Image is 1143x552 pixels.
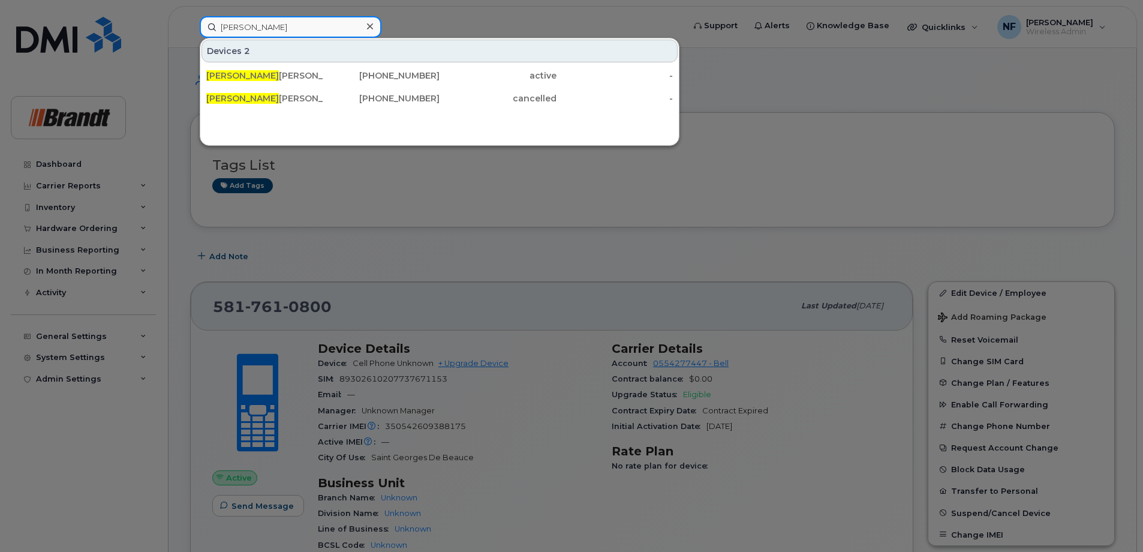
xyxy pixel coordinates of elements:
[201,88,678,109] a: [PERSON_NAME][PERSON_NAME][PHONE_NUMBER]cancelled-
[323,70,440,82] div: [PHONE_NUMBER]
[440,92,557,104] div: cancelled
[323,92,440,104] div: [PHONE_NUMBER]
[440,70,557,82] div: active
[206,92,323,104] div: [PERSON_NAME]
[206,70,279,81] span: [PERSON_NAME]
[201,65,678,86] a: [PERSON_NAME][PERSON_NAME][PHONE_NUMBER]active-
[201,40,678,62] div: Devices
[557,70,673,82] div: -
[557,92,673,104] div: -
[206,93,279,104] span: [PERSON_NAME]
[244,45,250,57] span: 2
[206,70,323,82] div: [PERSON_NAME]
